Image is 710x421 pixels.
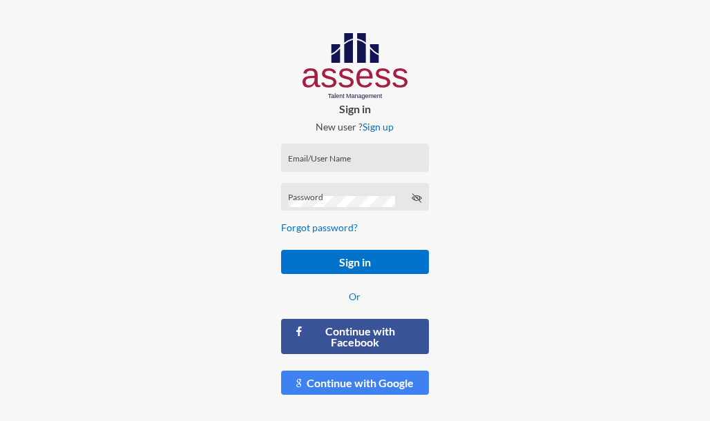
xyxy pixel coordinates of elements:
p: New user ? [270,121,441,133]
a: Forgot password? [281,222,358,233]
a: Sign up [363,121,394,133]
p: Or [281,291,430,302]
img: AssessLogoo.svg [303,33,408,99]
button: Continue with Facebook [281,319,430,354]
p: Sign in [270,102,441,115]
button: Continue with Google [281,371,430,395]
button: Sign in [281,250,430,274]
